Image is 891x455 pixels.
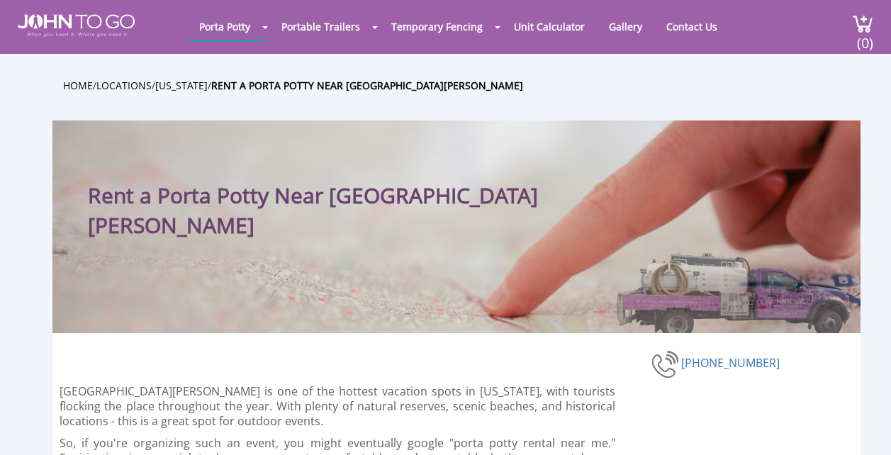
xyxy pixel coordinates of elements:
a: Unit Calculator [503,13,595,40]
a: [PHONE_NUMBER] [681,355,780,371]
img: JOHN to go [18,14,135,37]
a: [US_STATE] [155,79,208,92]
a: Home [63,79,93,92]
a: Gallery [598,13,653,40]
img: cart a [852,14,873,33]
button: Live Chat [834,398,891,455]
a: Locations [96,79,152,92]
a: Rent a Porta Potty Near [GEOGRAPHIC_DATA][PERSON_NAME] [211,79,523,92]
a: Temporary Fencing [381,13,493,40]
img: Truck [605,247,853,333]
span: (0) [857,22,874,52]
a: Portable Trailers [271,13,371,40]
a: Contact Us [656,13,728,40]
ul: / / / [63,77,871,94]
a: Porta Potty [189,13,261,40]
img: phone-number [651,349,681,380]
h1: Rent a Porta Potty Near [GEOGRAPHIC_DATA][PERSON_NAME] [88,149,545,240]
p: [GEOGRAPHIC_DATA][PERSON_NAME] is one of the hottest vacation spots in [US_STATE], with tourists ... [60,384,616,429]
